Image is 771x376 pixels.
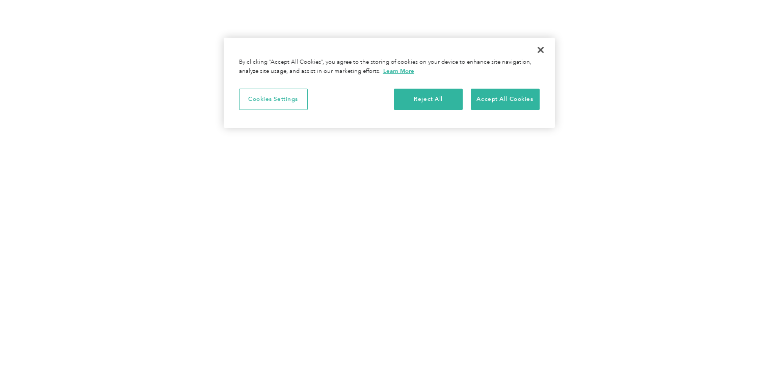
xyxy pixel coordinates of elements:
button: Close [529,39,552,61]
button: Cookies Settings [239,89,308,110]
a: More information about your privacy, opens in a new tab [383,67,414,74]
button: Reject All [394,89,463,110]
div: By clicking “Accept All Cookies”, you agree to the storing of cookies on your device to enhance s... [239,58,540,76]
button: Accept All Cookies [471,89,540,110]
div: Privacy [224,38,555,128]
div: Cookie banner [224,38,555,128]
